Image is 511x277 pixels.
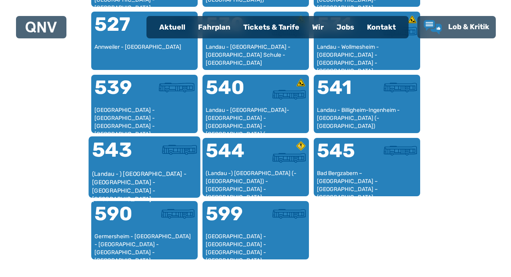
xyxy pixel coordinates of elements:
[384,83,417,92] img: Überlandbus
[273,153,306,163] img: Überlandbus
[384,146,417,155] img: Überlandbus
[92,170,197,194] div: (Landau - ) [GEOGRAPHIC_DATA] - [GEOGRAPHIC_DATA] - [GEOGRAPHIC_DATA] - [GEOGRAPHIC_DATA]
[317,106,417,130] div: Landau - Billigheim-Ingenheim - [GEOGRAPHIC_DATA] (- [GEOGRAPHIC_DATA])
[206,233,306,256] div: [GEOGRAPHIC_DATA] - [GEOGRAPHIC_DATA] - [GEOGRAPHIC_DATA] - [GEOGRAPHIC_DATA] - [GEOGRAPHIC_DATA]
[317,15,367,44] div: 531
[26,19,57,35] a: QNV Logo
[159,83,194,92] img: Stadtbus
[94,233,194,256] div: Germersheim - [GEOGRAPHIC_DATA] - [GEOGRAPHIC_DATA] - [GEOGRAPHIC_DATA] - [GEOGRAPHIC_DATA] - [GE...
[317,43,417,67] div: Landau - Wollmesheim - [GEOGRAPHIC_DATA] - [GEOGRAPHIC_DATA] - [GEOGRAPHIC_DATA] - [GEOGRAPHIC_DATA]
[206,78,256,107] div: 540
[273,209,306,219] img: Überlandbus
[94,43,194,67] div: Annweiler - [GEOGRAPHIC_DATA]
[206,141,256,170] div: 544
[306,17,330,38] a: Wir
[317,78,367,107] div: 541
[361,17,402,38] a: Kontakt
[94,204,144,233] div: 590
[237,17,306,38] a: Tickets & Tarife
[273,90,306,100] img: Überlandbus
[206,15,256,44] div: 530
[317,169,417,193] div: Bad Bergzabern – [GEOGRAPHIC_DATA] – [GEOGRAPHIC_DATA] – [GEOGRAPHIC_DATA]
[206,43,306,67] div: Landau - [GEOGRAPHIC_DATA] - [GEOGRAPHIC_DATA] Schule - [GEOGRAPHIC_DATA]
[162,145,197,155] img: Überlandbus
[206,204,256,233] div: 599
[206,106,306,130] div: Landau - [GEOGRAPHIC_DATA]-[GEOGRAPHIC_DATA] - [GEOGRAPHIC_DATA] - [GEOGRAPHIC_DATA] (- [GEOGRAPH...
[206,169,306,193] div: (Landau -) [GEOGRAPHIC_DATA] (- [GEOGRAPHIC_DATA]) - [GEOGRAPHIC_DATA] - [GEOGRAPHIC_DATA]
[26,22,57,33] img: QNV Logo
[192,17,237,38] a: Fahrplan
[424,20,489,34] a: Lob & Kritik
[330,17,361,38] a: Jobs
[94,78,144,107] div: 539
[153,17,192,38] a: Aktuell
[161,209,194,219] img: Überlandbus
[317,141,367,170] div: 545
[92,140,144,170] div: 543
[94,15,144,44] div: 527
[448,22,489,31] span: Lob & Kritik
[94,106,194,130] div: [GEOGRAPHIC_DATA] - [GEOGRAPHIC_DATA] - [GEOGRAPHIC_DATA] - [GEOGRAPHIC_DATA] - [GEOGRAPHIC_DATA]...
